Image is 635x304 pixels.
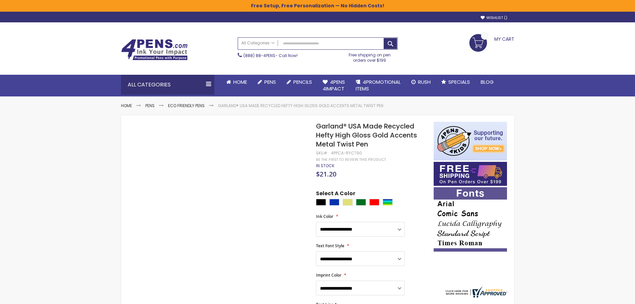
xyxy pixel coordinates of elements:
[316,157,386,162] a: Be the first to review this product
[444,286,507,298] img: 4pens.com widget logo
[475,75,499,89] a: Blog
[121,103,132,108] a: Home
[350,75,406,96] a: 4PROMOTIONALITEMS
[434,122,507,161] img: 4pens 4 kids
[383,199,393,206] div: Assorted
[121,39,188,60] img: 4Pens Custom Pens and Promotional Products
[316,121,417,149] span: Garland® USA Made Recycled Hefty High Gloss Gold Accents Metal Twist Pen
[481,15,507,20] a: Wishlist
[329,199,339,206] div: Blue
[317,75,350,96] a: 4Pens4impact
[316,199,326,206] div: Black
[233,78,247,85] span: Home
[418,78,431,85] span: Rush
[331,150,362,156] div: 4PPCA-RYC790
[121,75,214,95] div: All Categories
[316,272,341,278] span: Imprint Color
[323,78,345,92] span: 4Pens 4impact
[145,103,155,108] a: Pens
[448,78,470,85] span: Specials
[281,75,317,89] a: Pencils
[434,162,507,186] img: Free shipping on orders over $199
[316,170,336,179] span: $21.20
[316,243,344,249] span: Text Font Style
[168,103,205,108] a: Eco Friendly Pens
[434,187,507,252] img: font-personalization-examples
[356,78,401,92] span: 4PROMOTIONAL ITEMS
[406,75,436,89] a: Rush
[221,75,252,89] a: Home
[316,163,334,169] span: In stock
[218,103,383,108] li: Garland® USA Made Recycled Hefty High Gloss Gold Accents Metal Twist Pen
[316,163,334,169] div: Availability
[293,78,312,85] span: Pencils
[252,75,281,89] a: Pens
[238,38,278,49] a: All Categories
[316,150,328,156] strong: SKU
[316,214,333,219] span: Ink Color
[316,190,355,199] span: Select A Color
[436,75,475,89] a: Specials
[264,78,276,85] span: Pens
[241,40,275,46] span: All Categories
[342,50,398,63] div: Free shipping on pen orders over $199
[481,78,494,85] span: Blog
[243,53,275,58] a: (888) 88-4PENS
[243,53,298,58] span: - Call Now!
[356,199,366,206] div: Green
[444,293,507,299] a: 4pens.com certificate URL
[369,199,379,206] div: Red
[343,199,353,206] div: Gold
